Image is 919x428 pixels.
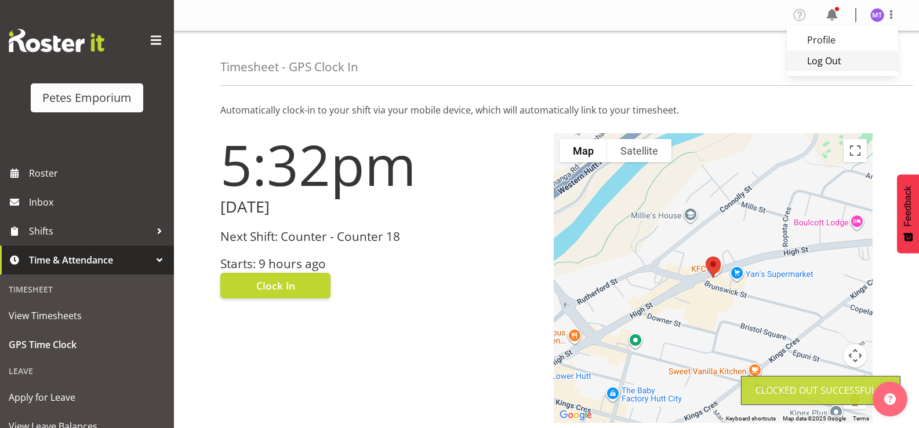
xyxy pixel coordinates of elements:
[844,139,867,162] button: Toggle fullscreen view
[256,278,295,293] span: Clock In
[29,222,151,240] span: Shifts
[787,50,898,71] a: Log Out
[853,415,869,422] a: Terms (opens in new tab)
[9,389,165,406] span: Apply for Leave
[3,383,171,412] a: Apply for Leave
[557,408,595,423] img: Google
[3,330,171,359] a: GPS Time Clock
[42,89,132,107] div: Petes Emporium
[220,257,540,270] h3: Starts: 9 hours ago
[560,139,607,162] button: Show street map
[787,30,898,50] a: Profile
[870,8,884,22] img: mya-taupawa-birkhead5814.jpg
[903,186,913,226] span: Feedback
[726,415,776,423] button: Keyboard shortcuts
[220,133,540,196] h1: 5:32pm
[783,415,846,422] span: Map data ©2025 Google
[29,193,168,211] span: Inbox
[9,307,165,324] span: View Timesheets
[220,103,873,117] p: Automatically clock-in to your shift via your mobile device, which will automatically link to you...
[3,301,171,330] a: View Timesheets
[9,29,104,52] img: Rosterit website logo
[220,273,330,298] button: Clock In
[884,393,896,405] img: help-xxl-2.png
[29,164,168,182] span: Roster
[607,139,671,162] button: Show satellite imagery
[220,198,540,216] h2: [DATE]
[3,359,171,383] div: Leave
[755,383,886,397] div: Clocked out Successfully
[29,251,151,269] span: Time & Attendance
[220,230,540,243] h3: Next Shift: Counter - Counter 18
[3,277,171,301] div: Timesheet
[220,60,358,74] h4: Timesheet - GPS Clock In
[9,336,165,353] span: GPS Time Clock
[557,408,595,423] a: Open this area in Google Maps (opens a new window)
[844,344,867,367] button: Map camera controls
[897,174,919,253] button: Feedback - Show survey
